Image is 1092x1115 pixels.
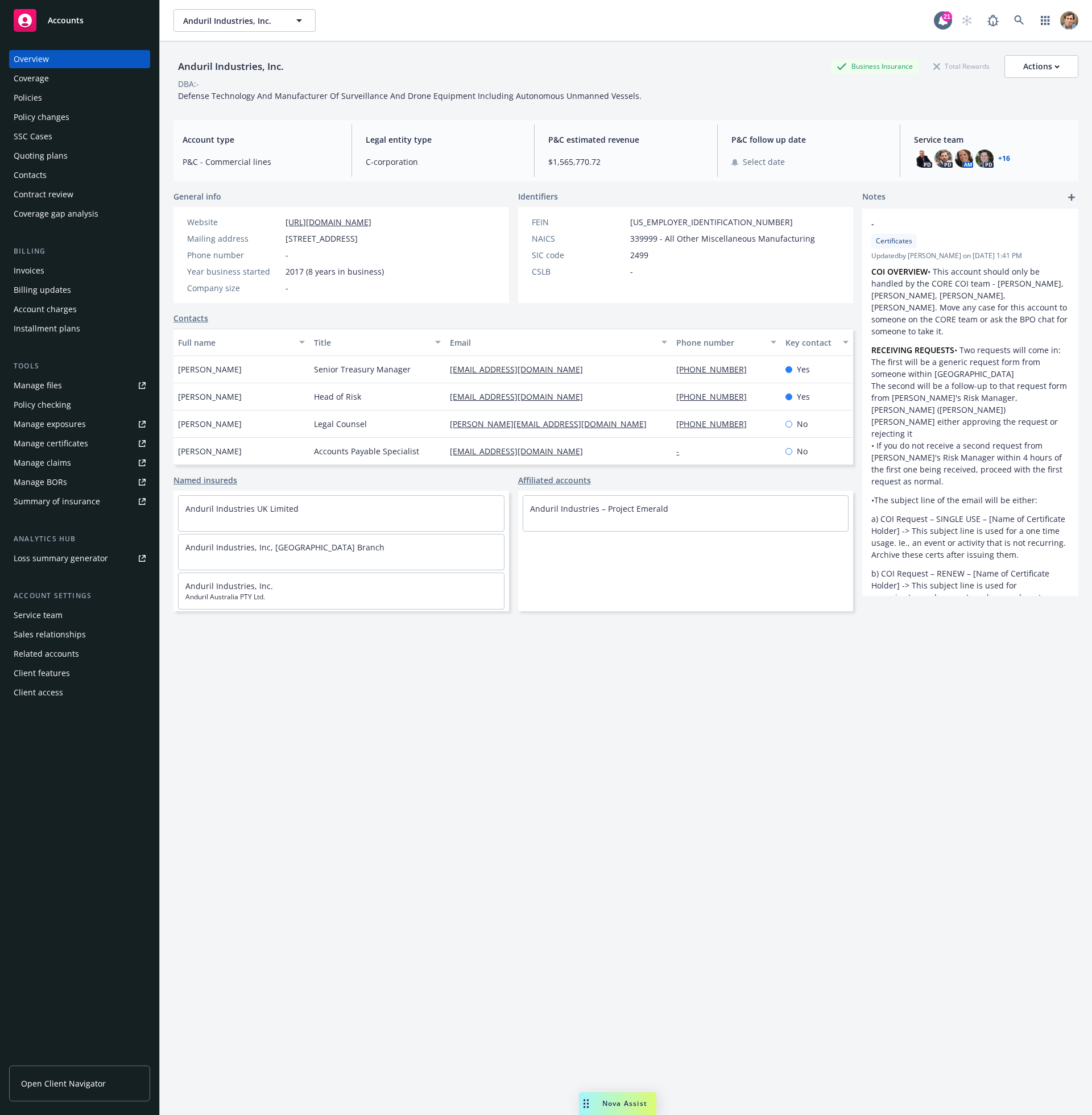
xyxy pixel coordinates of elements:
[975,150,994,168] img: photo
[173,9,316,32] button: Anduril Industries, Inc.
[934,150,953,168] img: photo
[185,542,384,553] a: Anduril Industries, Inc, [GEOGRAPHIC_DATA] Branch
[871,513,1069,561] p: a) COI Request – SINGLE USE – [Name of Certificate Holder] -> This subject line is used for a one...
[876,236,912,246] span: Certificates
[14,185,73,204] div: Contract review
[914,134,1069,146] span: Service team
[183,134,338,146] span: Account type
[998,155,1010,162] a: +16
[14,300,77,318] div: Account charges
[9,376,150,395] a: Manage files
[797,445,808,457] span: No
[178,337,292,349] div: Full name
[187,216,281,228] div: Website
[314,391,361,403] span: Head of Risk
[9,300,150,318] a: Account charges
[14,262,44,280] div: Invoices
[9,50,150,68] a: Overview
[532,249,626,261] div: SIC code
[14,205,98,223] div: Coverage gap analysis
[731,134,887,146] span: P&C follow up date
[743,156,785,168] span: Select date
[676,391,756,402] a: [PHONE_NUMBER]
[9,281,150,299] a: Billing updates
[518,474,591,486] a: Affiliated accounts
[173,474,237,486] a: Named insureds
[781,329,853,356] button: Key contact
[178,90,642,101] span: Defense Technology And Manufacturer Of Surveillance And Drone Equipment Including Autonomous Unma...
[1034,9,1057,32] a: Switch app
[314,337,428,349] div: Title
[14,473,67,491] div: Manage BORs
[9,185,150,204] a: Contract review
[9,89,150,107] a: Policies
[178,418,242,430] span: [PERSON_NAME]
[9,320,150,338] a: Installment plans
[9,5,150,36] a: Accounts
[532,233,626,244] div: NAICS
[9,246,150,257] div: Billing
[672,329,780,356] button: Phone number
[579,1092,593,1115] div: Drag to move
[1065,190,1078,204] a: add
[445,329,672,356] button: Email
[831,59,919,73] div: Business Insurance
[14,606,63,624] div: Service team
[630,249,648,261] span: 2499
[178,445,242,457] span: [PERSON_NAME]
[9,415,150,433] span: Manage exposures
[955,150,973,168] img: photo
[14,434,88,453] div: Manage certificates
[9,205,150,223] a: Coverage gap analysis
[871,218,1040,230] span: -
[9,396,150,414] a: Policy checking
[14,166,47,184] div: Contacts
[548,134,704,146] span: P&C estimated revenue
[450,418,656,429] a: [PERSON_NAME][EMAIL_ADDRESS][DOMAIN_NAME]
[14,454,71,472] div: Manage claims
[955,9,978,32] a: Start snowing
[286,282,288,294] span: -
[928,59,995,73] div: Total Rewards
[185,503,299,514] a: Anduril Industries UK Limited
[14,645,79,663] div: Related accounts
[9,454,150,472] a: Manage claims
[676,446,688,457] a: -
[871,266,928,277] strong: COI OVERVIEW
[14,320,80,338] div: Installment plans
[309,329,445,356] button: Title
[9,625,150,644] a: Sales relationships
[173,59,288,74] div: Anduril Industries, Inc.
[9,492,150,511] a: Summary of insurance
[602,1099,647,1108] span: Nova Assist
[630,216,793,228] span: [US_EMPLOYER_IDENTIFICATION_NUMBER]
[450,391,592,402] a: [EMAIL_ADDRESS][DOMAIN_NAME]
[314,363,411,375] span: Senior Treasury Manager
[9,606,150,624] a: Service team
[9,434,150,453] a: Manage certificates
[14,549,108,567] div: Loss summary generator
[21,1077,106,1089] span: Open Client Navigator
[9,127,150,146] a: SSC Cases
[871,266,1069,337] p: • This account should only be handled by the CORE COI team - [PERSON_NAME], [PERSON_NAME], [PERSO...
[871,494,1069,506] p: •The subject line of the email will be either:
[9,108,150,126] a: Policy changes
[14,69,49,88] div: Coverage
[14,625,86,644] div: Sales relationships
[14,492,100,511] div: Summary of insurance
[14,376,62,395] div: Manage files
[178,391,242,403] span: [PERSON_NAME]
[871,345,954,355] strong: RECEIVING REQUESTS
[942,10,952,20] div: 21
[1023,56,1060,77] div: Actions
[9,533,150,545] div: Analytics hub
[518,190,558,202] span: Identifiers
[9,473,150,491] a: Manage BORs
[286,217,371,227] a: [URL][DOMAIN_NAME]
[14,683,63,702] div: Client access
[187,249,281,261] div: Phone number
[366,156,521,168] span: C-corporation
[9,664,150,682] a: Client features
[862,209,1078,795] div: -CertificatesUpdatedby [PERSON_NAME] on [DATE] 1:41 PMCOI OVERVIEW• This account should only be h...
[14,50,49,68] div: Overview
